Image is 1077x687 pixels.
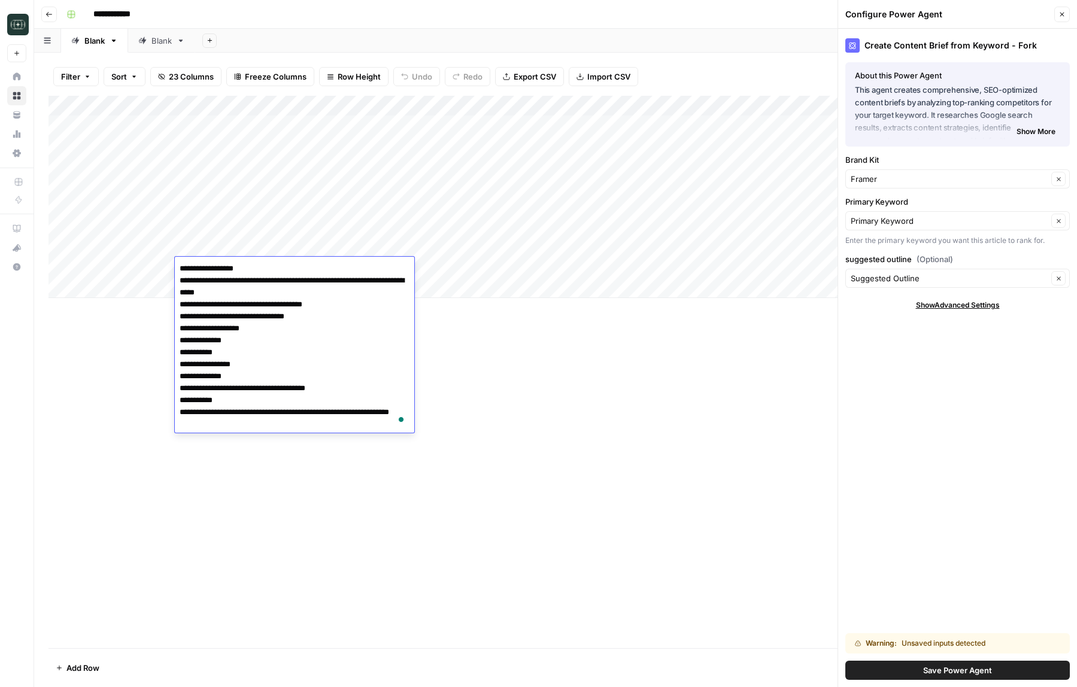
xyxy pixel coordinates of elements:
span: Save Power Agent [923,664,992,676]
img: Catalyst Logo [7,14,29,35]
a: Home [7,67,26,86]
div: Blank [84,35,105,47]
div: Unsaved inputs detected [855,638,1023,649]
button: Save Power Agent [845,661,1070,680]
button: What's new? [7,238,26,257]
a: Blank [128,29,195,53]
span: Show More [1017,126,1055,137]
button: Undo [393,67,440,86]
button: 23 Columns [150,67,222,86]
span: Freeze Columns [245,71,307,83]
a: Blank [61,29,128,53]
span: (Optional) [917,253,953,265]
div: Blank [151,35,172,47]
button: Sort [104,67,145,86]
button: Import CSV [569,67,638,86]
div: About this Power Agent [855,69,1060,81]
button: Row Height [319,67,389,86]
button: Export CSV [495,67,564,86]
a: AirOps Academy [7,219,26,238]
a: Usage [7,124,26,144]
a: Browse [7,86,26,105]
div: Enter the primary keyword you want this article to rank for. [845,235,1070,246]
span: Add Row [66,662,99,674]
span: Import CSV [587,71,630,83]
button: Add Row [48,658,107,677]
textarea: To enrich screen reader interactions, please activate Accessibility in Grammarly extension settings [175,260,414,433]
label: suggested outline [845,253,1070,265]
span: Filter [61,71,80,83]
button: Redo [445,67,490,86]
span: Row Height [338,71,381,83]
div: Create Content Brief from Keyword - Fork [845,38,1070,53]
input: Primary Keyword [851,215,1048,227]
button: Show More [1012,124,1060,139]
a: Settings [7,144,26,163]
button: Freeze Columns [226,67,314,86]
label: Primary Keyword [845,196,1070,208]
span: Show Advanced Settings [916,300,1000,311]
label: Brand Kit [845,154,1070,166]
p: This agent creates comprehensive, SEO-optimized content briefs by analyzing top-ranking competito... [855,84,1060,135]
span: Sort [111,71,127,83]
span: Undo [412,71,432,83]
button: Help + Support [7,257,26,276]
input: Framer [851,173,1048,185]
span: Redo [463,71,483,83]
span: Export CSV [514,71,556,83]
input: Suggested Outline [851,272,1048,284]
button: Filter [53,67,99,86]
span: Warning: [866,638,897,649]
span: 23 Columns [169,71,214,83]
a: Your Data [7,105,26,124]
div: What's new? [8,239,26,257]
button: Workspace: Catalyst [7,10,26,39]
